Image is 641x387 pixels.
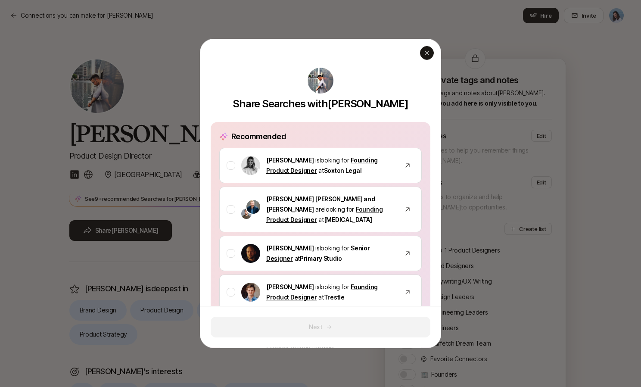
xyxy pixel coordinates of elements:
[300,255,342,262] span: Primary Studio
[241,283,260,302] img: Francis Barth
[233,98,408,110] p: Share Searches with [PERSON_NAME]
[324,167,362,174] span: Soxton Legal
[266,156,378,174] a: Founding Product Designer
[266,195,375,213] span: [PERSON_NAME] [PERSON_NAME] and [PERSON_NAME]
[241,209,252,219] img: David Deng
[266,156,314,164] span: [PERSON_NAME]
[324,216,372,223] span: [MEDICAL_DATA]
[241,156,260,175] img: Logan Brown
[246,200,260,214] img: Sagan Schultz
[266,194,395,225] p: are looking for at
[266,244,314,252] span: [PERSON_NAME]
[266,206,383,223] a: Founding Product Designer
[266,155,395,176] p: is looking for at
[231,131,286,143] p: Recommended
[241,244,260,263] img: Nicholas Pattison
[266,243,395,264] p: is looking for at
[324,293,345,301] span: Trestle
[308,68,333,94] img: 22ca90ee_52cb_44be_bd4c_701ad43b2a0e.jpg
[266,283,314,290] span: [PERSON_NAME]
[266,282,395,303] p: is looking for at
[266,283,378,301] a: Founding Product Designer
[266,244,370,262] a: Senior Designer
